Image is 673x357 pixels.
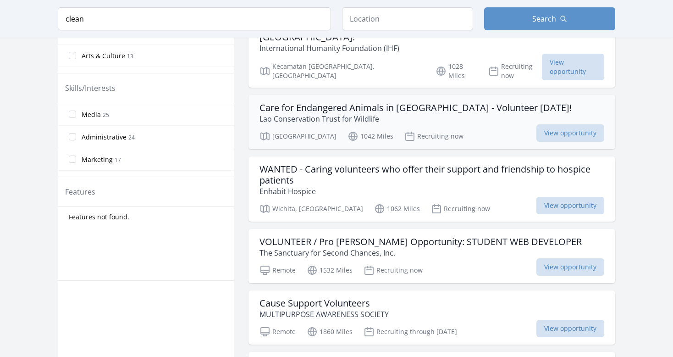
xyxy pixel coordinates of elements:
input: Administrative 24 [69,133,76,140]
span: View opportunity [542,54,604,80]
span: Search [532,13,556,24]
h3: VOLUNTEER / Pro [PERSON_NAME] Opportunity: STUDENT WEB DEVELOPER [259,236,582,247]
p: 1860 Miles [307,326,353,337]
p: Lao Conservation Trust for Wildlife [259,113,572,124]
p: 1532 Miles [307,265,353,276]
button: Search [484,7,615,30]
p: Recruiting now [364,265,423,276]
a: Cause Support Volunteers MULTIPURPOSE AWARENESS SOCIETY Remote 1860 Miles Recruiting through [DAT... [248,290,615,345]
span: Media [82,110,101,119]
legend: Skills/Interests [65,83,116,94]
h3: WANTED - Caring volunteers who offer their support and friendship to hospice patients [259,164,604,186]
p: 1042 Miles [348,131,393,142]
span: View opportunity [536,258,604,276]
input: Location [342,7,473,30]
a: WANTED - Caring volunteers who offer their support and friendship to hospice patients Enhabit Hos... [248,156,615,222]
a: VOLUNTEER / Pro [PERSON_NAME] Opportunity: STUDENT WEB DEVELOPER The Sanctuary for Second Chances... [248,229,615,283]
span: 17 [115,156,121,164]
input: Marketing 17 [69,156,76,163]
span: Features not found. [69,212,129,222]
p: Remote [259,326,296,337]
p: International Humanity Foundation (IHF) [259,43,604,54]
h3: Cause Support Volunteers [259,298,389,309]
span: View opportunity [536,124,604,142]
p: 1028 Miles [436,62,477,80]
span: Marketing [82,155,113,164]
span: View opportunity [536,197,604,214]
span: Arts & Culture [82,51,125,61]
p: Recruiting now [404,131,463,142]
input: Media 25 [69,111,76,118]
p: MULTIPURPOSE AWARENESS SOCIETY [259,309,389,320]
span: 13 [127,52,133,60]
p: Remote [259,265,296,276]
a: Care for Endangered Animals in [GEOGRAPHIC_DATA] - Volunteer [DATE]! Lao Conservation Trust for W... [248,95,615,149]
input: Arts & Culture 13 [69,52,76,59]
a: Unlock a World of Opportunities with IHF's GLD Program in [GEOGRAPHIC_DATA]! International Humani... [248,13,615,88]
p: Kecamatan [GEOGRAPHIC_DATA], [GEOGRAPHIC_DATA] [259,62,425,80]
span: 24 [128,134,135,141]
p: Wichita, [GEOGRAPHIC_DATA] [259,203,363,214]
p: Recruiting now [488,62,542,80]
p: Recruiting through [DATE] [364,326,457,337]
span: Administrative [82,133,127,142]
span: View opportunity [536,320,604,337]
span: 25 [103,111,109,119]
p: Recruiting now [431,203,490,214]
p: [GEOGRAPHIC_DATA] [259,131,336,142]
p: 1062 Miles [374,203,420,214]
input: Keyword [58,7,331,30]
p: The Sanctuary for Second Chances, Inc. [259,247,582,258]
h3: Care for Endangered Animals in [GEOGRAPHIC_DATA] - Volunteer [DATE]! [259,102,572,113]
p: Enhabit Hospice [259,186,604,197]
legend: Features [65,186,95,197]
